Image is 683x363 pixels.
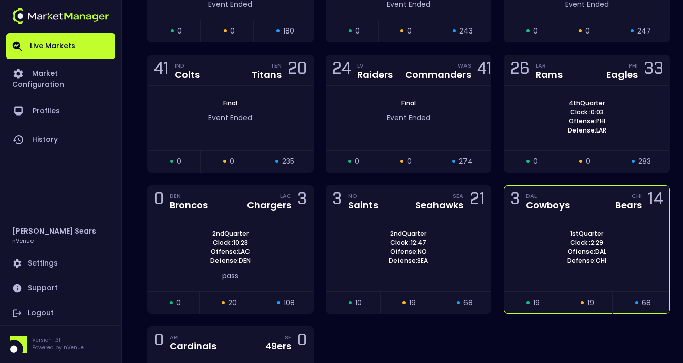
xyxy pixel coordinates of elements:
div: SEA [453,192,463,200]
div: SF [285,333,291,341]
span: 0 [586,156,591,167]
div: 21 [470,191,485,210]
div: Seahawks [415,201,463,210]
h2: [PERSON_NAME] Sears [12,225,96,237]
span: 68 [642,298,651,308]
span: 108 [284,298,295,308]
div: TEN [271,61,282,70]
span: Offense: LAC [208,247,253,256]
div: Cowboys [526,201,570,210]
span: Final [220,98,240,107]
div: NO [348,192,378,200]
span: 2nd Quarter [209,229,252,238]
div: 0 [297,333,307,351]
div: DEN [170,192,208,200]
h3: nVenue [12,237,34,244]
a: Logout [6,301,115,325]
span: Offense: DAL [565,247,609,256]
div: 14 [648,191,663,210]
span: 19 [533,298,540,308]
div: LAC [280,192,291,200]
div: Titans [252,70,282,79]
span: 274 [459,156,473,167]
div: Broncos [170,201,208,210]
span: 0 [407,156,412,167]
span: Event Ended [387,113,430,123]
span: Final [398,98,419,107]
div: Eagles [606,70,638,79]
span: Defense: LAR [565,126,609,135]
span: 0 [176,298,181,308]
span: 0 [585,26,590,37]
div: CHI [632,192,642,200]
span: 0 [230,26,235,37]
p: Version 1.31 [32,336,84,344]
span: Clock : 10:23 [210,238,251,247]
div: 3 [510,191,520,210]
div: 24 [332,61,351,80]
div: 26 [510,61,530,80]
a: Support [6,276,115,301]
span: 1st Quarter [567,229,606,238]
div: LAR [536,61,563,70]
a: Live Markets [6,33,115,59]
a: History [6,125,115,154]
div: PHI [629,61,638,70]
span: Clock : 2:29 [567,238,606,247]
span: 0 [407,26,412,37]
div: DAL [526,192,570,200]
span: 243 [459,26,473,37]
div: 20 [288,61,307,80]
div: LV [357,61,393,70]
span: Clock : 12:47 [387,238,429,247]
span: 283 [638,156,651,167]
span: 0 [230,156,234,167]
div: 3 [297,191,307,210]
span: Offense: PHI [566,117,608,126]
span: Clock : 0:03 [567,108,607,117]
div: 41 [154,61,169,80]
div: ARI [170,333,216,341]
span: 0 [533,156,538,167]
span: 235 [282,156,294,167]
span: 4th Quarter [566,98,608,108]
div: Rams [536,70,563,79]
div: WAS [458,61,471,70]
span: 0 [177,26,182,37]
div: 49ers [265,342,291,351]
span: Offense: NO [387,247,430,256]
span: Defense: SEA [386,256,431,266]
span: Event Ended [208,113,252,123]
div: Chargers [247,201,291,210]
span: 2nd Quarter [387,229,429,238]
div: 3 [332,191,342,210]
div: Saints [348,201,378,210]
div: Colts [175,70,200,79]
div: Raiders [357,70,393,79]
span: Defense: DEN [207,256,254,266]
div: 0 [154,191,164,210]
span: 20 [228,298,237,308]
div: 0 [154,333,164,351]
div: 41 [477,61,492,80]
a: Settings [6,251,115,276]
img: logo [12,8,109,24]
div: Version 1.31Powered by nVenue [6,336,115,353]
div: IND [175,61,200,70]
span: 10 [355,298,362,308]
span: pass [222,271,238,281]
span: 180 [283,26,294,37]
div: Commanders [405,70,471,79]
span: 0 [533,26,538,37]
div: Bears [615,201,642,210]
span: 68 [463,298,473,308]
span: 19 [409,298,416,308]
p: Powered by nVenue [32,344,84,351]
span: 0 [355,26,360,37]
div: 33 [644,61,663,80]
a: Market Configuration [6,59,115,97]
div: Cardinals [170,342,216,351]
span: 0 [177,156,181,167]
span: 19 [587,298,594,308]
a: Profiles [6,97,115,125]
